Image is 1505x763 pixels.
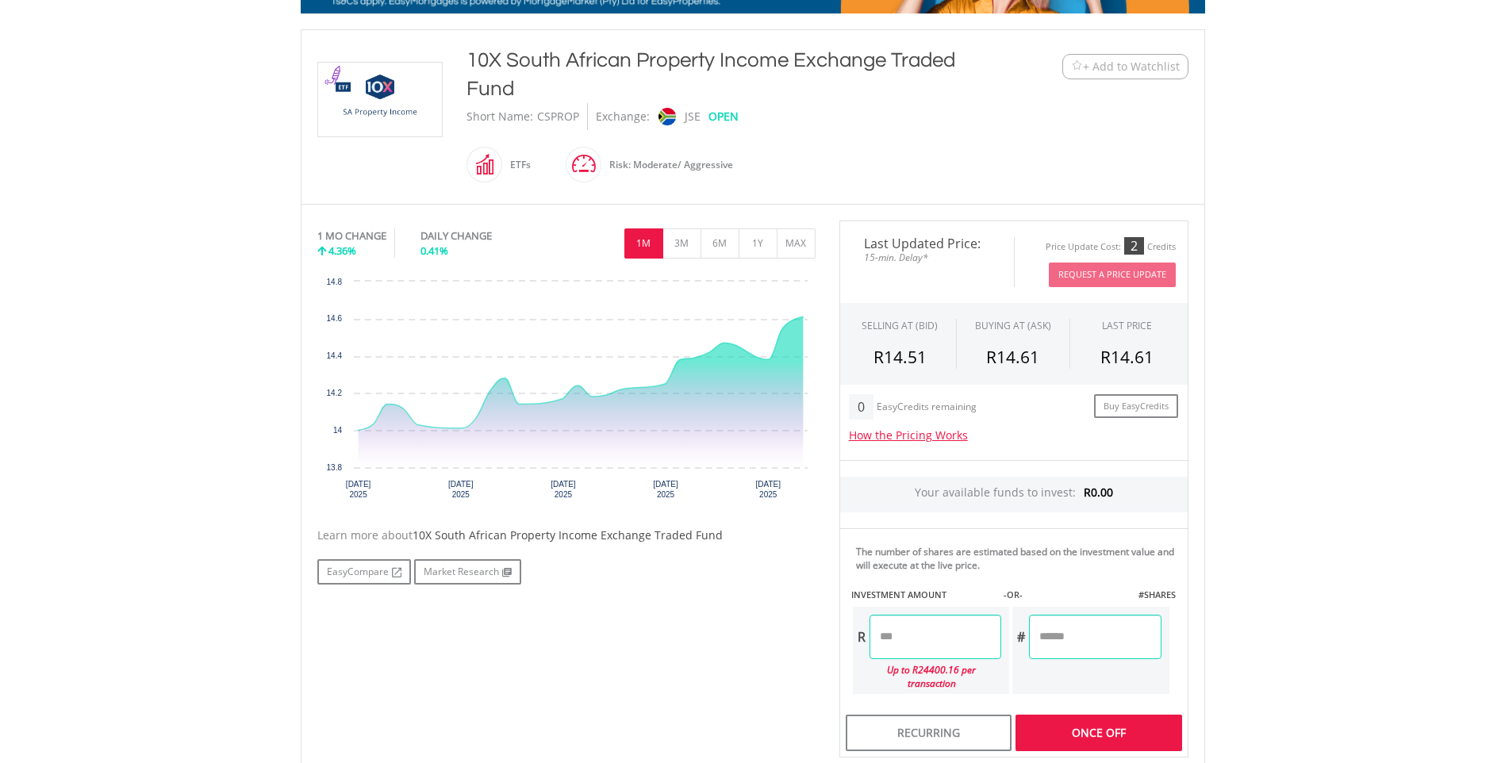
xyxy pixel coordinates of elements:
[317,527,816,543] div: Learn more about
[975,319,1051,332] span: BUYING AT (ASK)
[739,228,777,259] button: 1Y
[624,228,663,259] button: 1M
[701,228,739,259] button: 6M
[413,527,723,543] span: 10X South African Property Income Exchange Traded Fund
[1046,241,1121,253] div: Price Update Cost:
[1147,241,1176,253] div: Credits
[849,428,968,443] a: How the Pricing Works
[873,346,927,368] span: R14.51
[466,46,965,103] div: 10X South African Property Income Exchange Traded Fund
[685,103,701,130] div: JSE
[317,274,816,512] div: Chart. Highcharts interactive chart.
[328,243,356,258] span: 4.36%
[856,545,1181,572] div: The number of shares are estimated based on the investment value and will execute at the live price.
[1004,589,1023,601] label: -OR-
[601,146,733,184] div: Risk: Moderate/ Aggressive
[502,146,531,184] div: ETFs
[596,103,650,130] div: Exchange:
[448,480,474,499] text: [DATE] 2025
[1012,615,1029,659] div: #
[658,108,675,125] img: jse.png
[466,103,533,130] div: Short Name:
[1084,485,1113,500] span: R0.00
[708,103,739,130] div: OPEN
[1124,237,1144,255] div: 2
[420,228,545,243] div: DAILY CHANGE
[777,228,816,259] button: MAX
[326,314,342,323] text: 14.6
[851,589,946,601] label: INVESTMENT AMOUNT
[755,480,781,499] text: [DATE] 2025
[317,274,816,512] svg: Interactive chart
[551,480,576,499] text: [DATE] 2025
[877,401,977,415] div: EasyCredits remaining
[1062,54,1188,79] button: Watchlist + Add to Watchlist
[414,559,521,585] a: Market Research
[1071,60,1083,72] img: Watchlist
[653,480,678,499] text: [DATE] 2025
[1094,394,1178,419] a: Buy EasyCredits
[345,480,370,499] text: [DATE] 2025
[317,559,411,585] a: EasyCompare
[1083,59,1180,75] span: + Add to Watchlist
[846,715,1012,751] div: Recurring
[1100,346,1154,368] span: R14.61
[853,615,870,659] div: R
[332,426,342,435] text: 14
[849,394,873,420] div: 0
[326,463,342,472] text: 13.8
[537,103,579,130] div: CSPROP
[326,278,342,286] text: 14.8
[853,659,1002,694] div: Up to R24400.16 per transaction
[862,319,938,332] div: SELLING AT (BID)
[317,228,386,243] div: 1 MO CHANGE
[852,250,1002,265] span: 15-min. Delay*
[1138,589,1176,601] label: #SHARES
[840,477,1188,512] div: Your available funds to invest:
[1102,319,1152,332] div: LAST PRICE
[1049,263,1176,287] button: Request A Price Update
[326,389,342,397] text: 14.2
[662,228,701,259] button: 3M
[321,63,440,136] img: EQU.ZA.CSPROP.png
[852,237,1002,250] span: Last Updated Price:
[420,243,448,258] span: 0.41%
[326,351,342,360] text: 14.4
[1015,715,1181,751] div: Once Off
[986,346,1039,368] span: R14.61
